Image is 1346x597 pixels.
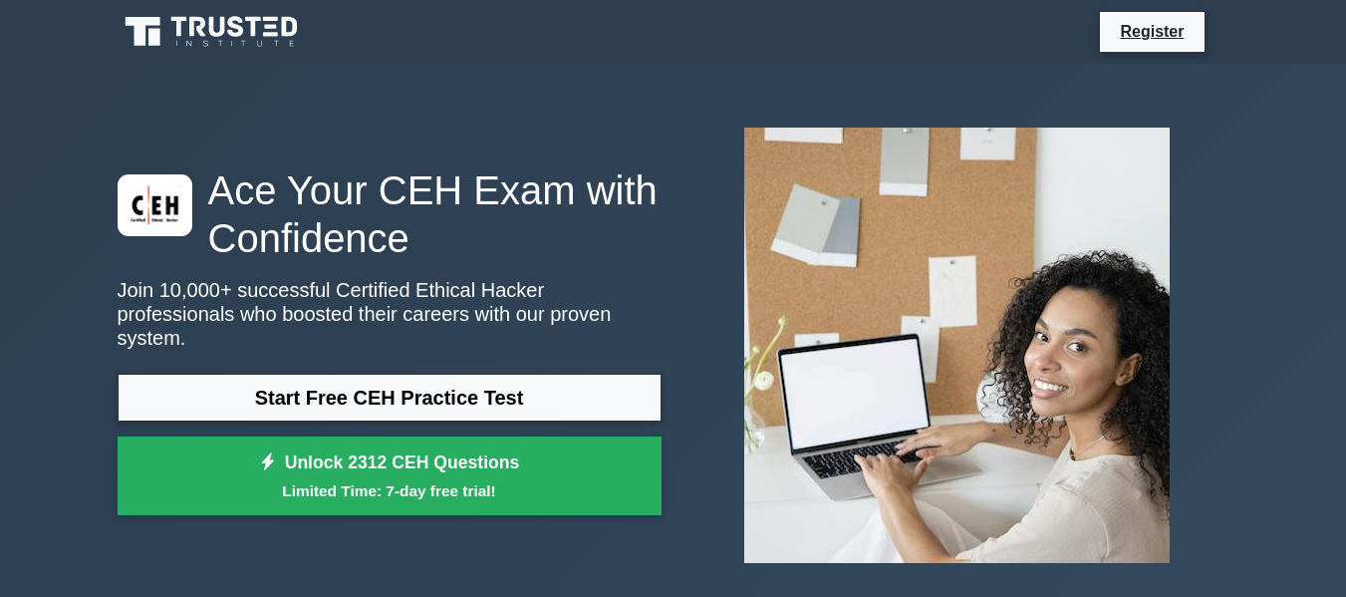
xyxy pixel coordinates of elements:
[118,278,662,350] p: Join 10,000+ successful Certified Ethical Hacker professionals who boosted their careers with our...
[1108,19,1196,44] a: Register
[118,166,662,262] h1: Ace Your CEH Exam with Confidence
[118,374,662,422] a: Start Free CEH Practice Test
[118,437,662,516] a: Unlock 2312 CEH QuestionsLimited Time: 7-day free trial!
[142,479,637,502] small: Limited Time: 7-day free trial!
